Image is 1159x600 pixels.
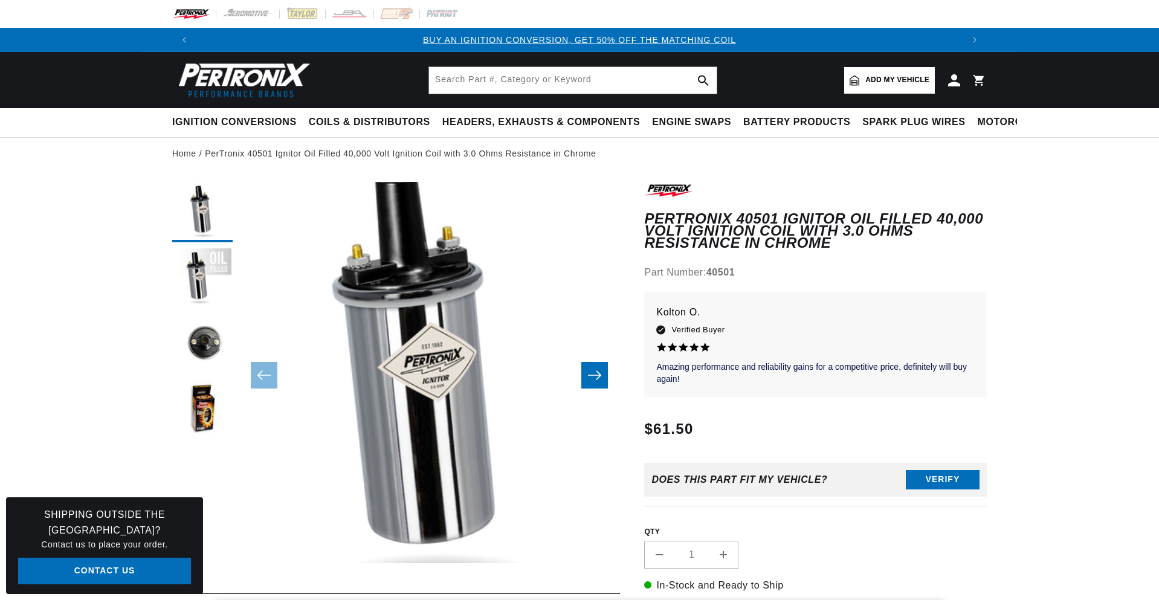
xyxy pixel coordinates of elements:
button: search button [690,67,717,94]
a: PerTronix 40501 Ignitor Oil Filled 40,000 Volt Ignition Coil with 3.0 Ohms Resistance in Chrome [205,147,596,160]
button: Load image 3 in gallery view [172,315,233,375]
span: Coils & Distributors [309,116,430,129]
summary: Spark Plug Wires [856,108,971,137]
button: Load image 2 in gallery view [172,248,233,309]
label: QTY [644,527,987,537]
button: Translation missing: en.sections.announcements.previous_announcement [172,28,196,52]
media-gallery: Gallery Viewer [172,182,620,569]
a: Add my vehicle [844,67,935,94]
summary: Engine Swaps [646,108,737,137]
span: Ignition Conversions [172,116,297,129]
summary: Battery Products [737,108,856,137]
span: Headers, Exhausts & Components [442,116,640,129]
button: Translation missing: en.sections.announcements.next_announcement [963,28,987,52]
span: Verified Buyer [671,323,725,337]
span: $61.50 [644,418,693,440]
slideshow-component: Translation missing: en.sections.announcements.announcement_bar [142,28,1017,52]
img: Pertronix [172,59,311,101]
button: Slide left [251,362,277,389]
strong: 40501 [706,267,735,277]
p: Amazing performance and reliability gains for a competitive price, definitely will buy again! [656,361,975,385]
div: Part Number: [644,265,987,280]
span: Add my vehicle [865,74,929,86]
button: Verify [906,470,980,489]
a: BUY AN IGNITION CONVERSION, GET 50% OFF THE MATCHING COIL [423,35,736,45]
span: Motorcycle [978,116,1050,129]
p: Kolton O. [656,304,975,321]
summary: Coils & Distributors [303,108,436,137]
div: Does This part fit My vehicle? [651,474,827,485]
button: Load image 1 in gallery view [172,182,233,242]
a: Home [172,147,196,160]
p: Contact us to place your order. [18,538,191,551]
summary: Motorcycle [972,108,1056,137]
summary: Headers, Exhausts & Components [436,108,646,137]
p: In-Stock and Ready to Ship [644,578,987,593]
summary: Ignition Conversions [172,108,303,137]
h3: Shipping Outside the [GEOGRAPHIC_DATA]? [18,507,191,538]
span: Engine Swaps [652,116,731,129]
a: Contact Us [18,558,191,585]
h1: PerTronix 40501 Ignitor Oil Filled 40,000 Volt Ignition Coil with 3.0 Ohms Resistance in Chrome [644,213,987,250]
button: Load image 4 in gallery view [172,381,233,442]
div: Announcement [196,33,963,47]
nav: breadcrumbs [172,147,987,160]
input: Search Part #, Category or Keyword [429,67,717,94]
button: Slide right [581,362,608,389]
span: Battery Products [743,116,850,129]
span: Spark Plug Wires [862,116,965,129]
div: 1 of 3 [196,33,963,47]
